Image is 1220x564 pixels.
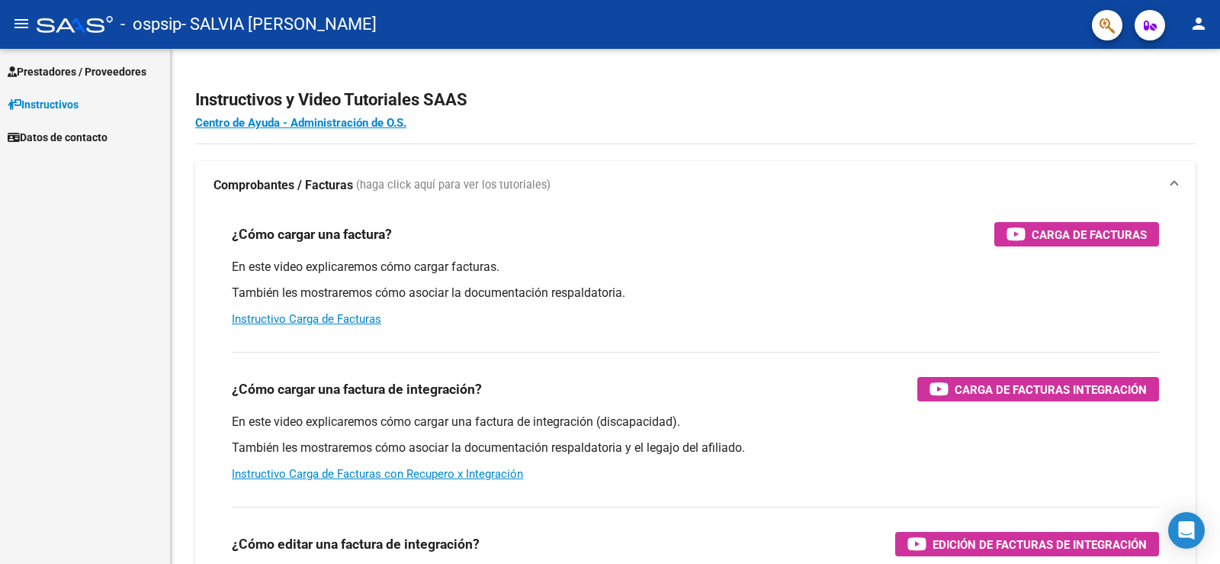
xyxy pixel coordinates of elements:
mat-icon: person [1189,15,1208,33]
span: (haga click aquí para ver los tutoriales) [356,177,551,194]
mat-icon: menu [12,15,30,33]
mat-expansion-panel-header: Comprobantes / Facturas (haga click aquí para ver los tutoriales) [195,161,1196,210]
div: Open Intercom Messenger [1168,512,1205,549]
span: Datos de contacto [8,129,108,146]
p: También les mostraremos cómo asociar la documentación respaldatoria. [232,285,1159,301]
h3: ¿Cómo cargar una factura de integración? [232,379,482,400]
span: Instructivos [8,96,79,113]
strong: Comprobantes / Facturas [213,177,353,194]
a: Centro de Ayuda - Administración de O.S. [195,116,406,130]
h3: ¿Cómo editar una factura de integración? [232,533,480,555]
span: - ospsip [120,8,181,41]
h2: Instructivos y Video Tutoriales SAAS [195,85,1196,114]
p: También les mostraremos cómo asociar la documentación respaldatoria y el legajo del afiliado. [232,440,1159,456]
span: - SALVIA [PERSON_NAME] [181,8,377,41]
button: Carga de Facturas [994,222,1159,247]
p: En este video explicaremos cómo cargar una factura de integración (discapacidad). [232,414,1159,430]
span: Edición de Facturas de integración [933,535,1147,554]
p: En este video explicaremos cómo cargar facturas. [232,259,1159,276]
a: Instructivo Carga de Facturas con Recupero x Integración [232,467,523,481]
a: Instructivo Carga de Facturas [232,312,381,326]
span: Prestadores / Proveedores [8,63,146,80]
button: Carga de Facturas Integración [917,377,1159,401]
h3: ¿Cómo cargar una factura? [232,224,392,245]
button: Edición de Facturas de integración [895,532,1159,556]
span: Carga de Facturas Integración [955,380,1147,399]
span: Carga de Facturas [1032,225,1147,244]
